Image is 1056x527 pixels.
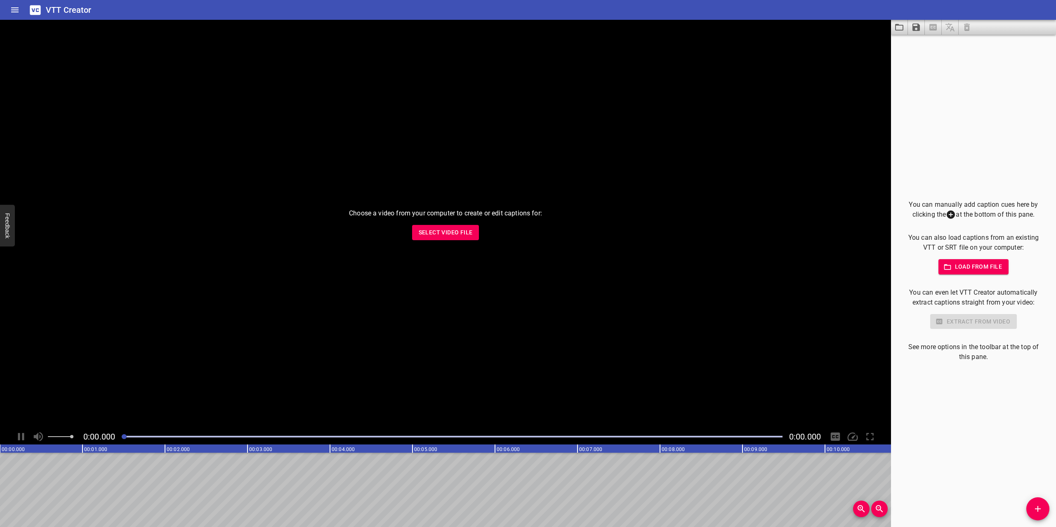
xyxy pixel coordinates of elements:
text: 00:08.000 [662,447,685,452]
button: Zoom In [853,501,870,517]
button: Select Video File [412,225,479,240]
span: Add some captions below, then you can translate them. [942,20,959,35]
button: Load from file [938,259,1009,274]
span: Select a video in the pane to the left, then you can automatically extract captions. [925,20,942,35]
p: You can even let VTT Creator automatically extract captions straight from your video: [904,288,1043,307]
h6: VTT Creator [46,3,92,17]
span: Current Time [83,432,115,442]
button: Add Cue [1026,497,1049,520]
div: Toggle Full Screen [862,429,878,444]
svg: Load captions from file [894,22,904,32]
svg: Save captions to file [911,22,921,32]
text: 00:04.000 [332,447,355,452]
p: You can manually add caption cues here by clicking the at the bottom of this pane. [904,200,1043,220]
p: Choose a video from your computer to create or edit captions for: [349,208,542,218]
text: 00:07.000 [579,447,602,452]
div: Play progress [122,436,783,437]
text: 00:09.000 [744,447,767,452]
text: 00:02.000 [167,447,190,452]
p: You can also load captions from an existing VTT or SRT file on your computer: [904,233,1043,253]
span: Load from file [945,262,1002,272]
span: Video Duration [789,432,821,442]
div: Select a video in the pane to the left to use this feature [904,314,1043,329]
text: 00:06.000 [497,447,520,452]
text: 00:03.000 [249,447,272,452]
text: 00:10.000 [827,447,850,452]
div: Hide/Show Captions [827,429,843,444]
button: Zoom Out [871,501,888,517]
p: See more options in the toolbar at the top of this pane. [904,342,1043,362]
span: Select Video File [419,227,473,238]
button: Save captions to file [908,20,925,35]
text: 00:01.000 [84,447,107,452]
div: Playback Speed [845,429,860,444]
text: 00:00.000 [2,447,25,452]
button: Load captions from file [891,20,908,35]
text: 00:05.000 [414,447,437,452]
